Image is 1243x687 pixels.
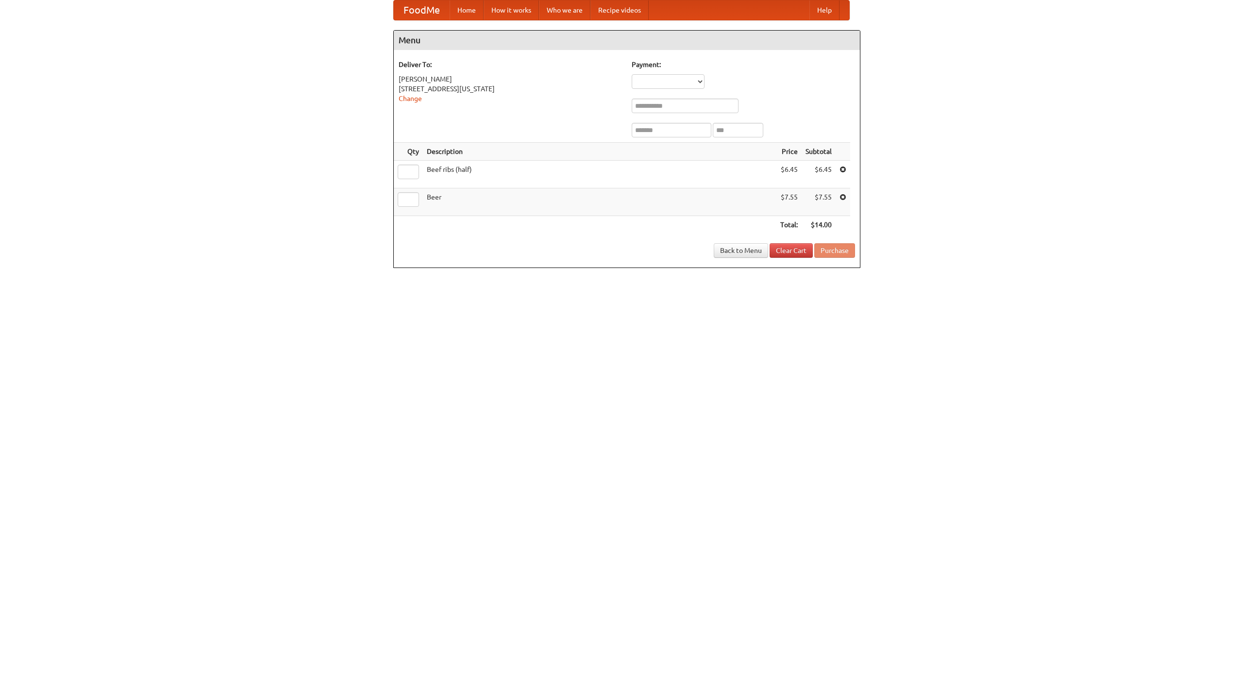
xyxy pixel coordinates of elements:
div: [STREET_ADDRESS][US_STATE] [399,84,622,94]
td: $6.45 [802,161,836,188]
th: Qty [394,143,423,161]
button: Purchase [814,243,855,258]
a: Recipe videos [590,0,649,20]
a: Help [809,0,840,20]
h4: Menu [394,31,860,50]
a: Change [399,95,422,102]
h5: Payment: [632,60,855,69]
td: Beer [423,188,776,216]
td: $7.55 [802,188,836,216]
a: Back to Menu [714,243,768,258]
h5: Deliver To: [399,60,622,69]
th: Total: [776,216,802,234]
th: Subtotal [802,143,836,161]
a: How it works [484,0,539,20]
th: Description [423,143,776,161]
a: Who we are [539,0,590,20]
th: $14.00 [802,216,836,234]
a: Clear Cart [770,243,813,258]
a: FoodMe [394,0,450,20]
div: [PERSON_NAME] [399,74,622,84]
th: Price [776,143,802,161]
td: $6.45 [776,161,802,188]
a: Home [450,0,484,20]
td: Beef ribs (half) [423,161,776,188]
td: $7.55 [776,188,802,216]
